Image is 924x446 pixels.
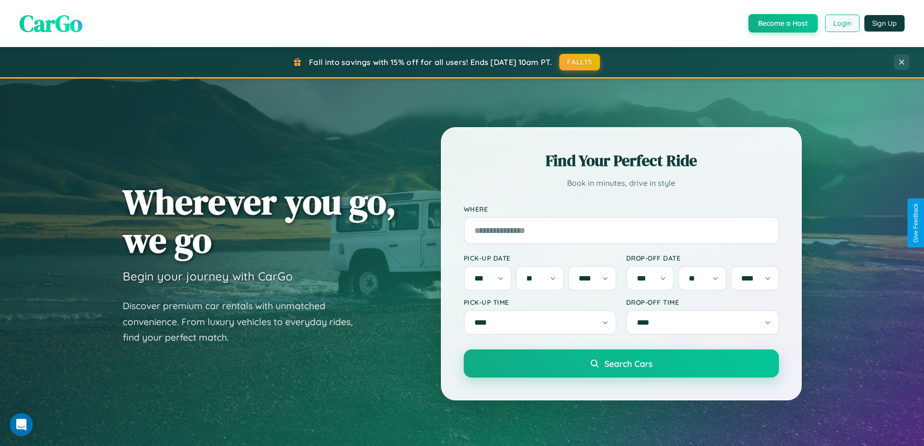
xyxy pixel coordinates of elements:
span: Fall into savings with 15% off for all users! Ends [DATE] 10am PT. [309,57,552,67]
button: Login [825,15,859,32]
span: CarGo [19,7,82,39]
h3: Begin your journey with CarGo [123,269,293,283]
label: Pick-up Date [464,254,616,262]
label: Pick-up Time [464,298,616,306]
p: Book in minutes, drive in style [464,176,779,190]
div: Give Feedback [912,203,919,243]
label: Drop-off Time [626,298,779,306]
h1: Wherever you go, we go [123,182,396,259]
label: Where [464,205,779,213]
label: Drop-off Date [626,254,779,262]
button: Search Cars [464,349,779,378]
p: Discover premium car rentals with unmatched convenience. From luxury vehicles to everyday rides, ... [123,298,365,346]
button: FALL15 [559,54,600,70]
h2: Find Your Perfect Ride [464,150,779,171]
iframe: Intercom live chat [10,413,33,436]
button: Become a Host [748,14,818,33]
span: Search Cars [604,358,652,369]
button: Sign Up [864,15,905,32]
